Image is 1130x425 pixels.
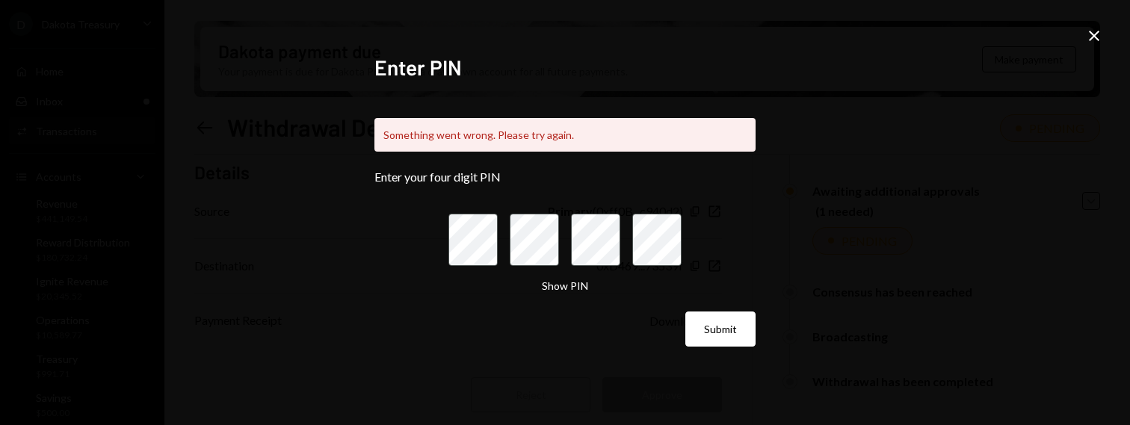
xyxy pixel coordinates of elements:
[374,118,756,152] div: Something went wrong. Please try again.
[542,279,588,294] button: Show PIN
[571,214,620,266] input: pin code 3 of 4
[632,214,682,266] input: pin code 4 of 4
[374,53,756,82] h2: Enter PIN
[685,311,756,347] button: Submit
[510,214,559,266] input: pin code 2 of 4
[448,214,498,266] input: pin code 1 of 4
[374,170,756,184] div: Enter your four digit PIN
